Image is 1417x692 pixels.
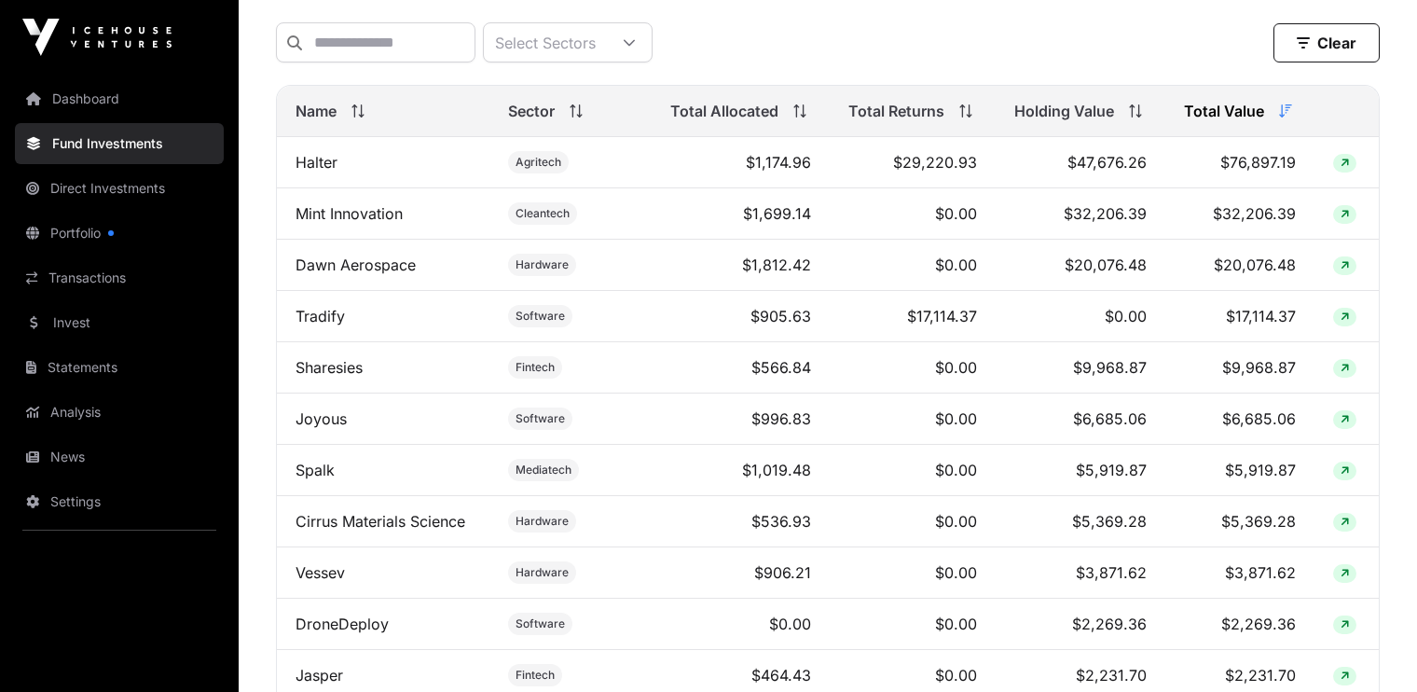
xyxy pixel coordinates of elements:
[1324,602,1417,692] iframe: Chat Widget
[996,496,1165,547] td: $5,369.28
[670,100,778,122] span: Total Allocated
[15,392,224,433] a: Analysis
[1165,188,1314,240] td: $32,206.39
[652,599,830,650] td: $0.00
[652,188,830,240] td: $1,699.14
[1165,547,1314,599] td: $3,871.62
[652,342,830,394] td: $566.84
[508,100,555,122] span: Sector
[830,291,996,342] td: $17,114.37
[296,461,335,479] a: Spalk
[516,616,565,631] span: Software
[516,360,555,375] span: Fintech
[516,565,569,580] span: Hardware
[1165,445,1314,496] td: $5,919.87
[1273,23,1380,62] button: Clear
[652,394,830,445] td: $996.83
[830,599,996,650] td: $0.00
[830,394,996,445] td: $0.00
[15,302,224,343] a: Invest
[830,445,996,496] td: $0.00
[516,463,571,477] span: Mediatech
[296,563,345,582] a: Vessev
[1184,100,1264,122] span: Total Value
[996,240,1165,291] td: $20,076.48
[652,547,830,599] td: $906.21
[830,342,996,394] td: $0.00
[15,257,224,298] a: Transactions
[830,188,996,240] td: $0.00
[652,496,830,547] td: $536.93
[516,309,565,324] span: Software
[1165,394,1314,445] td: $6,685.06
[484,23,607,62] div: Select Sectors
[15,168,224,209] a: Direct Investments
[1165,137,1314,188] td: $76,897.19
[296,204,403,223] a: Mint Innovation
[296,153,337,172] a: Halter
[996,445,1165,496] td: $5,919.87
[830,137,996,188] td: $29,220.93
[1165,496,1314,547] td: $5,369.28
[830,496,996,547] td: $0.00
[996,188,1165,240] td: $32,206.39
[996,599,1165,650] td: $2,269.36
[15,78,224,119] a: Dashboard
[996,137,1165,188] td: $47,676.26
[996,547,1165,599] td: $3,871.62
[830,240,996,291] td: $0.00
[516,668,555,683] span: Fintech
[516,155,561,170] span: Agritech
[830,547,996,599] td: $0.00
[15,481,224,522] a: Settings
[15,436,224,477] a: News
[296,615,389,633] a: DroneDeploy
[296,256,416,274] a: Dawn Aerospace
[516,257,569,272] span: Hardware
[15,123,224,164] a: Fund Investments
[652,291,830,342] td: $905.63
[652,240,830,291] td: $1,812.42
[1165,599,1314,650] td: $2,269.36
[296,358,363,377] a: Sharesies
[996,342,1165,394] td: $9,968.87
[296,100,337,122] span: Name
[516,514,569,529] span: Hardware
[996,291,1165,342] td: $0.00
[15,213,224,254] a: Portfolio
[652,137,830,188] td: $1,174.96
[296,409,347,428] a: Joyous
[1165,240,1314,291] td: $20,076.48
[1165,342,1314,394] td: $9,968.87
[652,445,830,496] td: $1,019.48
[296,307,345,325] a: Tradify
[516,411,565,426] span: Software
[1014,100,1114,122] span: Holding Value
[22,19,172,56] img: Icehouse Ventures Logo
[848,100,944,122] span: Total Returns
[15,347,224,388] a: Statements
[296,512,465,531] a: Cirrus Materials Science
[516,206,570,221] span: Cleantech
[996,394,1165,445] td: $6,685.06
[296,666,343,685] a: Jasper
[1165,291,1314,342] td: $17,114.37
